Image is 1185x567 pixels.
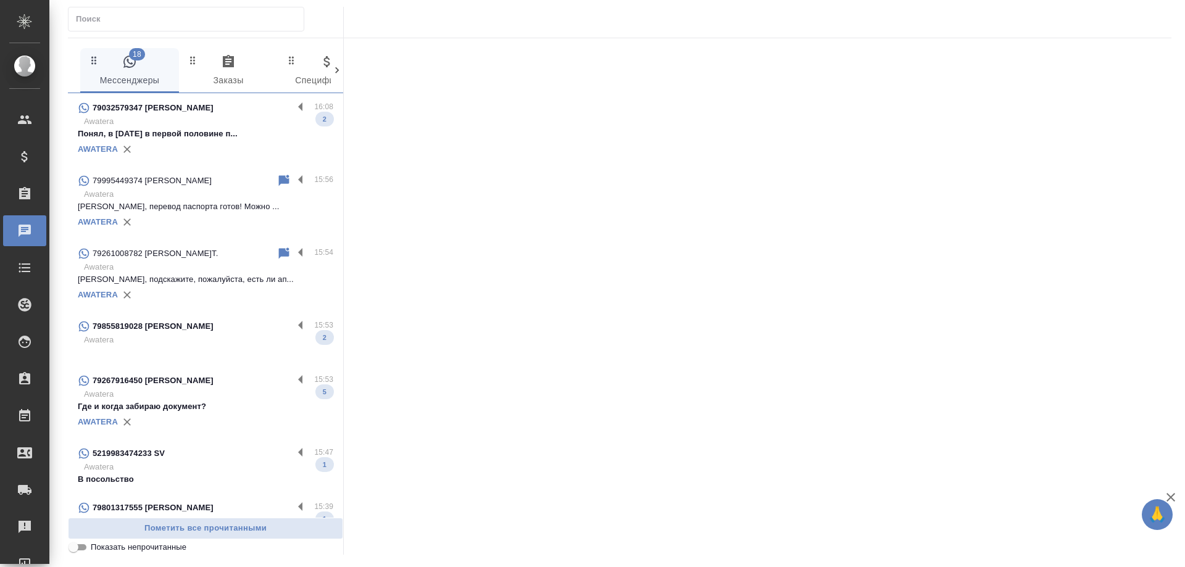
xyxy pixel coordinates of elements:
p: 15:56 [314,173,333,186]
p: 79855819028 [PERSON_NAME] [93,320,214,333]
p: 15:39 [314,500,333,513]
span: Пометить все прочитанными [75,521,336,536]
input: Поиск [76,10,304,28]
p: Awatera [84,261,333,273]
span: 18 [129,48,145,60]
span: 🙏 [1147,502,1168,528]
p: 15:53 [314,319,333,331]
p: 15:54 [314,246,333,259]
p: Awatera [84,515,333,528]
span: Заказы [186,54,270,88]
div: Пометить непрочитанным [276,173,291,188]
span: 1 [315,513,334,525]
a: AWATERA [78,417,118,426]
a: AWATERA [78,290,118,299]
button: 🙏 [1142,499,1173,530]
p: 79995449374 [PERSON_NAME] [93,175,212,187]
svg: Зажми и перетащи, чтобы поменять порядок вкладок [88,54,100,66]
p: Awatera [84,334,333,346]
span: Мессенджеры [88,54,172,88]
span: 2 [315,113,334,125]
p: 79267916450 [PERSON_NAME] [93,375,214,387]
p: 79801317555 [PERSON_NAME] [93,502,214,514]
p: В посольство [78,473,333,486]
div: 79855819028 [PERSON_NAME]15:53Awatera2 [68,312,343,366]
div: 5219983474233 SV15:47AwateraВ посольство1 [68,439,343,493]
p: Понял, в [DATE] в первой половине п... [78,128,333,140]
span: Показать непрочитанные [91,541,186,553]
p: 79261008782 [PERSON_NAME]T. [93,247,218,260]
p: Awatera [84,388,333,400]
div: 79267916450 [PERSON_NAME]15:53AwateraГде и когда забираю документ?5AWATERA [68,366,343,439]
p: 15:53 [314,373,333,386]
span: Спецификации [285,54,369,88]
p: Awatera [84,188,333,201]
div: Пометить непрочитанным [276,246,291,261]
div: 79801317555 [PERSON_NAME]15:39AwateraХорошо, ждем1Физическое лицо (Кунцевская) [68,493,343,566]
p: Awatera [84,115,333,128]
button: Удалить привязку [118,213,136,231]
svg: Зажми и перетащи, чтобы поменять порядок вкладок [286,54,297,66]
div: 79032579347 [PERSON_NAME]16:08AwateraПонял, в [DATE] в первой половине п...2AWATERA [68,93,343,166]
button: Удалить привязку [118,140,136,159]
p: 16:08 [314,101,333,113]
button: Удалить привязку [118,413,136,431]
p: 5219983474233 SV [93,447,165,460]
p: Где и когда забираю документ? [78,400,333,413]
a: AWATERA [78,144,118,154]
p: [PERSON_NAME], перевод паспорта готов! Можно ... [78,201,333,213]
span: 2 [315,331,334,344]
p: [PERSON_NAME], подскажите, пожалуйста, есть ли ап... [78,273,333,286]
div: 79995449374 [PERSON_NAME]15:56Awatera[PERSON_NAME], перевод паспорта готов! Можно ...AWATERA [68,166,343,239]
a: AWATERA [78,217,118,226]
p: Awatera [84,461,333,473]
p: 79032579347 [PERSON_NAME] [93,102,214,114]
div: 79261008782 [PERSON_NAME]T.15:54Awatera[PERSON_NAME], подскажите, пожалуйста, есть ли ап...AWATERA [68,239,343,312]
svg: Зажми и перетащи, чтобы поменять порядок вкладок [187,54,199,66]
span: 1 [315,458,334,471]
button: Удалить привязку [118,286,136,304]
button: Пометить все прочитанными [68,518,343,539]
span: 5 [315,386,334,398]
p: 15:47 [314,446,333,458]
